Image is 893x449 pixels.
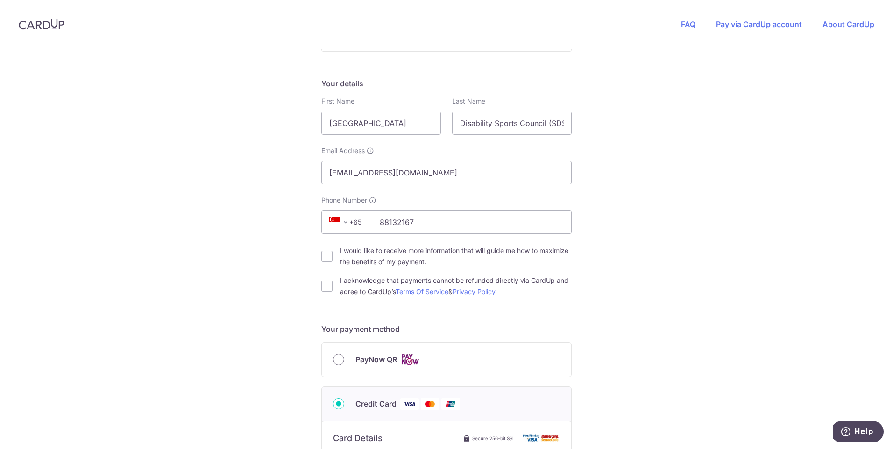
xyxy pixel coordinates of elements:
div: PayNow QR Cards logo [333,354,560,365]
label: First Name [321,97,354,106]
label: Last Name [452,97,485,106]
span: Phone Number [321,196,367,205]
a: FAQ [681,20,695,29]
a: Terms Of Service [396,288,448,295]
img: Mastercard [421,398,439,410]
img: Visa [400,398,419,410]
a: Privacy Policy [453,288,496,295]
span: Credit Card [355,398,397,409]
span: Email Address [321,146,365,155]
span: +65 [329,217,351,228]
img: Union Pay [441,398,460,410]
div: Credit Card Visa Mastercard Union Pay [333,398,560,410]
input: Last name [452,112,572,135]
span: +65 [326,217,368,228]
input: Email address [321,161,572,184]
label: I would like to receive more information that will guide me how to maximize the benefits of my pa... [340,245,572,267]
img: Cards logo [401,354,419,365]
h6: Card Details [333,433,383,444]
img: card secure [523,434,560,442]
iframe: Opens a widget where you can find more information [833,421,884,444]
span: PayNow QR [355,354,397,365]
img: CardUp [19,19,64,30]
a: About CardUp [822,20,874,29]
a: Pay via CardUp account [716,20,802,29]
input: First name [321,112,441,135]
h5: Your payment method [321,323,572,335]
h5: Your details [321,78,572,89]
span: Secure 256-bit SSL [472,435,515,442]
label: I acknowledge that payments cannot be refunded directly via CardUp and agree to CardUp’s & [340,275,572,297]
